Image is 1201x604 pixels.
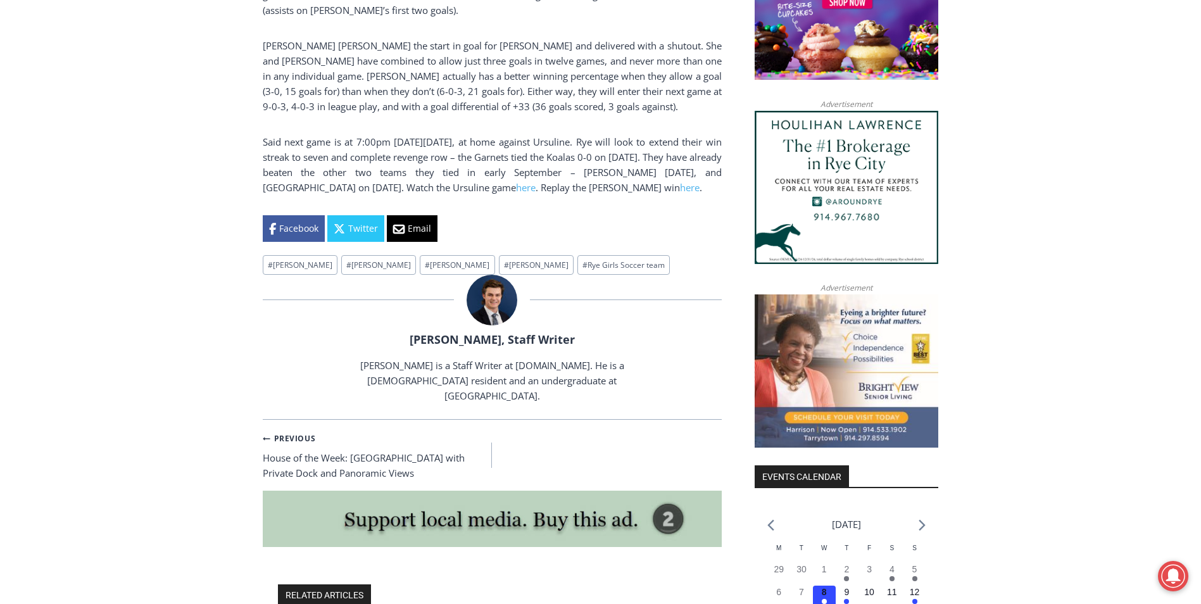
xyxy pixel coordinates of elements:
p: [PERSON_NAME] [PERSON_NAME] the start in goal for [PERSON_NAME] and delivered with a shutout. She... [263,38,722,114]
em: Has events [844,576,849,581]
span: S [912,544,917,551]
a: here [680,181,700,194]
time: 11 [887,587,897,597]
li: [DATE] [832,516,861,533]
time: 4 [890,564,895,574]
button: 2 Has events [836,563,858,586]
div: Sunday [903,543,926,563]
a: here [516,181,536,194]
h2: Events Calendar [755,465,849,487]
em: Has events [890,576,895,581]
em: Has events [822,599,827,604]
img: Charlie Morris headshot PROFESSIONAL HEADSHOT [467,275,517,325]
a: #[PERSON_NAME] [499,255,574,275]
div: 4 [132,107,138,120]
span: S [890,544,894,551]
img: Brightview Senior Living [755,294,938,448]
a: #[PERSON_NAME] [420,255,494,275]
div: Apply Now <> summer and RHS senior internships available [320,1,598,123]
a: PreviousHouse of the Week: [GEOGRAPHIC_DATA] with Private Dock and Panoramic Views [263,430,493,481]
time: 8 [822,587,827,597]
a: #[PERSON_NAME] [263,255,337,275]
em: Has events [844,599,849,604]
div: Live Music [132,37,169,104]
time: 7 [799,587,804,597]
span: # [346,260,351,270]
small: Previous [263,432,316,444]
button: 29 [767,563,790,586]
p: Said next game is at 7:00pm [DATE][DATE], at home against Ursuline. Rye will look to extend their... [263,134,722,195]
button: 1 [813,563,836,586]
span: # [425,260,430,270]
time: 1 [822,564,827,574]
time: 2 [844,564,849,574]
div: Tuesday [790,543,813,563]
time: 6 [776,587,781,597]
span: F [867,544,871,551]
p: [PERSON_NAME] is a Staff Writer at [DOMAIN_NAME]. He is a [DEMOGRAPHIC_DATA] resident and an unde... [331,358,653,403]
span: Advertisement [808,282,885,294]
span: T [845,544,848,551]
a: Intern @ [DOMAIN_NAME] [305,123,613,158]
time: 3 [867,564,872,574]
a: [PERSON_NAME], Staff Writer [410,332,575,347]
a: Twitter [327,215,384,242]
a: #[PERSON_NAME] [341,255,416,275]
h4: [PERSON_NAME] Read Sanctuary Fall Fest: [DATE] [10,127,162,156]
button: 4 Has events [881,563,903,586]
em: Has events [912,576,917,581]
span: # [582,260,588,270]
time: 30 [796,564,807,574]
span: # [268,260,273,270]
a: Next month [919,519,926,531]
div: Thursday [836,543,858,563]
button: 5 Has events [903,563,926,586]
span: Intern @ [DOMAIN_NAME] [331,126,587,154]
time: 29 [774,564,784,574]
a: Facebook [263,215,325,242]
span: Advertisement [808,98,885,110]
span: T [800,544,803,551]
time: 10 [864,587,874,597]
div: Monday [767,543,790,563]
a: [PERSON_NAME] Read Sanctuary Fall Fest: [DATE] [1,126,183,158]
div: Wednesday [813,543,836,563]
span: # [504,260,509,270]
div: / [141,107,144,120]
a: Previous month [767,519,774,531]
div: Friday [858,543,881,563]
em: Has events [912,599,917,604]
button: 3 [858,563,881,586]
button: 30 [790,563,813,586]
time: 5 [912,564,917,574]
nav: Posts [263,430,722,481]
a: #Rye Girls Soccer team [577,255,670,275]
time: 12 [910,587,920,597]
span: W [821,544,827,551]
span: M [776,544,781,551]
img: Houlihan Lawrence The #1 Brokerage in Rye City [755,111,938,264]
div: Saturday [881,543,903,563]
a: Email [387,215,437,242]
time: 9 [844,587,849,597]
img: support local media, buy this ad [263,491,722,548]
div: 6 [148,107,153,120]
